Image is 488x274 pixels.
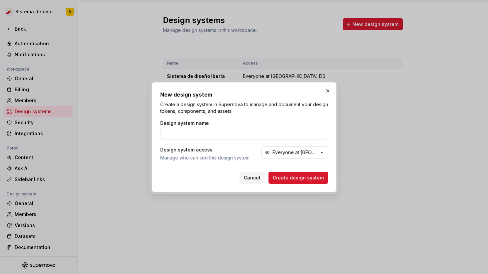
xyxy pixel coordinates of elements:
p: Create a design system in Supernova to manage and document your design tokens, components, and as... [160,101,328,115]
span: Cancel [244,174,260,181]
button: Everyone at [GEOGRAPHIC_DATA] DS [261,146,328,158]
button: Create design system [268,172,328,184]
label: Design system access [160,146,213,153]
div: Everyone at [GEOGRAPHIC_DATA] DS [272,149,318,156]
span: Create design system [273,174,324,181]
h2: New design system [160,91,328,99]
button: Cancel [240,172,264,184]
span: Manage who can see this design system. [160,154,255,161]
label: Design system name [160,120,209,127]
